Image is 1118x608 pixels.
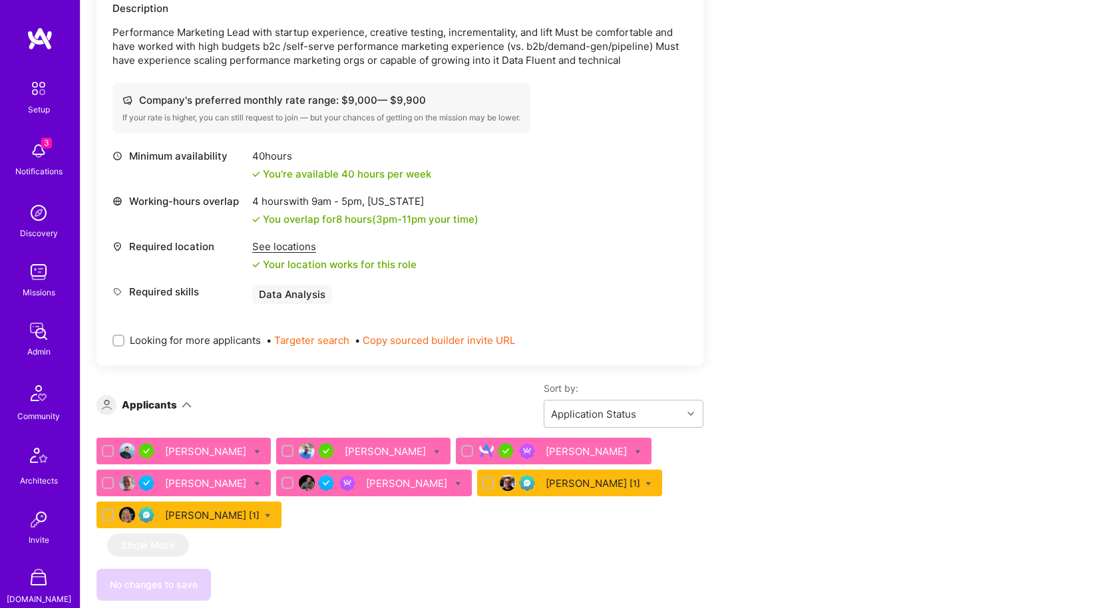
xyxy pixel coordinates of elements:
[102,400,112,410] i: icon Applicant
[15,164,63,178] div: Notifications
[263,212,478,226] div: You overlap for 8 hours ( your time)
[25,259,52,285] img: teamwork
[376,213,426,226] span: 3pm - 11pm
[107,533,189,557] button: Show More
[254,481,260,487] i: Bulk Status Update
[23,442,55,474] img: Architects
[112,287,122,297] i: icon Tag
[266,333,349,347] span: •
[23,377,55,409] img: Community
[119,507,135,523] img: User Avatar
[546,476,640,490] div: [PERSON_NAME]
[122,112,520,123] div: If your rate is higher, you can still request to join — but your chances of getting on the missio...
[318,443,334,459] img: A.Teamer in Residence
[318,475,334,491] img: Vetted A.Teamer
[119,475,135,491] img: User Avatar
[339,475,355,491] img: Been on Mission
[25,318,52,345] img: admin teamwork
[635,449,641,455] i: Bulk Status Update
[25,200,52,226] img: discovery
[25,506,52,533] img: Invite
[112,241,122,251] i: icon Location
[519,475,535,491] img: Evaluation Call Pending
[546,444,630,458] div: [PERSON_NAME]
[182,400,192,410] i: icon ArrowDown
[252,149,431,163] div: 40 hours
[366,476,450,490] div: [PERSON_NAME]
[29,533,49,547] div: Invite
[130,333,261,347] span: Looking for more applicants
[27,345,51,359] div: Admin
[309,195,367,208] span: 9am - 5pm ,
[122,95,132,105] i: icon Cash
[165,444,249,458] div: [PERSON_NAME]
[20,474,58,488] div: Architects
[687,410,694,417] i: icon Chevron
[17,409,60,423] div: Community
[274,333,349,347] button: Targeter search
[434,449,440,455] i: Bulk Status Update
[122,398,177,412] div: Applicants
[112,151,122,161] i: icon Clock
[498,443,514,459] img: A.Teamer in Residence
[252,170,260,178] i: icon Check
[112,239,246,253] div: Required location
[25,75,53,102] img: setup
[28,102,50,116] div: Setup
[299,443,315,459] img: User Avatar
[138,443,154,459] img: A.Teamer in Residence
[112,1,687,15] div: Description
[25,138,52,164] img: bell
[519,443,535,459] img: Been on Mission
[252,285,332,304] div: Data Analysis
[252,257,417,271] div: Your location works for this role
[119,443,135,459] img: User Avatar
[20,226,58,240] div: Discovery
[252,261,260,269] i: icon Check
[112,194,246,208] div: Working-hours overlap
[112,285,246,299] div: Required skills
[165,508,260,522] div: [PERSON_NAME]
[112,25,687,67] p: Performance Marketing Lead with startup experience, creative testing, incrementality, and lift Mu...
[41,138,52,148] span: 3
[138,507,154,523] img: Evaluation Call Pending
[252,216,260,224] i: icon Check
[138,475,154,491] img: Vetted A.Teamer
[112,196,122,206] i: icon World
[544,382,703,394] label: Sort by:
[252,239,417,253] div: See locations
[252,194,478,208] div: 4 hours with [US_STATE]
[112,149,246,163] div: Minimum availability
[23,285,55,299] div: Missions
[355,333,515,347] span: •
[165,476,249,490] div: [PERSON_NAME]
[7,592,71,606] div: [DOMAIN_NAME]
[265,513,271,519] i: Bulk Status Update
[500,475,516,491] img: User Avatar
[299,475,315,491] img: User Avatar
[646,481,652,487] i: Bulk Status Update
[363,333,515,347] button: Copy sourced builder invite URL
[254,449,260,455] i: Bulk Status Update
[630,476,640,490] sup: [1]
[249,508,260,522] sup: [1]
[252,167,431,181] div: You're available 40 hours per week
[551,407,636,421] div: Application Status
[345,444,429,458] div: [PERSON_NAME]
[25,565,52,592] img: A Store
[478,443,494,459] img: User Avatar
[455,481,461,487] i: Bulk Status Update
[122,93,520,107] div: Company's preferred monthly rate range: $ 9,000 — $ 9,900
[27,27,53,51] img: logo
